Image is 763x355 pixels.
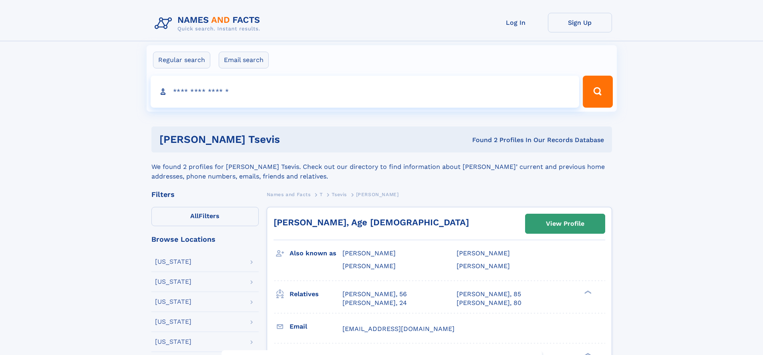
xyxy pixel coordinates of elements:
[546,215,584,233] div: View Profile
[342,290,407,299] a: [PERSON_NAME], 56
[159,134,376,144] h1: [PERSON_NAME] tsevis
[376,136,604,144] div: Found 2 Profiles In Our Records Database
[332,189,347,199] a: Tsevis
[219,52,269,68] label: Email search
[290,247,342,260] h3: Also known as
[155,259,191,265] div: [US_STATE]
[457,249,510,257] span: [PERSON_NAME]
[457,299,521,307] a: [PERSON_NAME], 80
[151,152,612,181] div: We found 2 profiles for [PERSON_NAME] Tsevis. Check out our directory to find information about [...
[457,262,510,270] span: [PERSON_NAME]
[151,236,259,243] div: Browse Locations
[342,262,396,270] span: [PERSON_NAME]
[151,207,259,226] label: Filters
[320,189,323,199] a: T
[290,320,342,333] h3: Email
[153,52,210,68] label: Regular search
[151,191,259,198] div: Filters
[525,214,605,233] a: View Profile
[332,192,347,197] span: Tsevis
[582,289,592,295] div: ❯
[151,13,267,34] img: Logo Names and Facts
[342,249,396,257] span: [PERSON_NAME]
[290,287,342,301] h3: Relatives
[190,212,199,220] span: All
[267,189,311,199] a: Names and Facts
[583,76,612,108] button: Search Button
[274,217,469,227] a: [PERSON_NAME], Age [DEMOGRAPHIC_DATA]
[457,290,521,299] a: [PERSON_NAME], 85
[155,299,191,305] div: [US_STATE]
[356,192,399,197] span: [PERSON_NAME]
[155,339,191,345] div: [US_STATE]
[548,13,612,32] a: Sign Up
[320,192,323,197] span: T
[151,76,580,108] input: search input
[155,319,191,325] div: [US_STATE]
[342,299,407,307] a: [PERSON_NAME], 24
[342,325,455,333] span: [EMAIL_ADDRESS][DOMAIN_NAME]
[155,279,191,285] div: [US_STATE]
[484,13,548,32] a: Log In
